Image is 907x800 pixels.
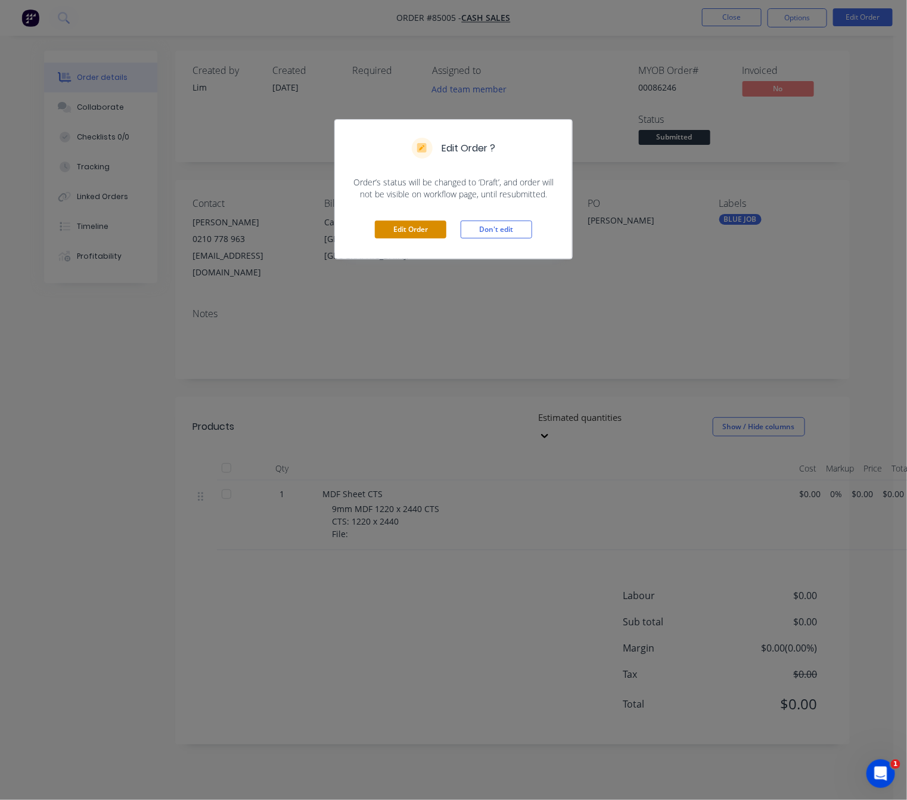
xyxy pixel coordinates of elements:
iframe: Intercom live chat [866,759,895,788]
h5: Edit Order ? [442,141,496,156]
span: Order’s status will be changed to ‘Draft’, and order will not be visible on workflow page, until ... [349,176,558,200]
button: Edit Order [375,221,446,238]
button: Don't edit [461,221,532,238]
span: 1 [891,759,900,769]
